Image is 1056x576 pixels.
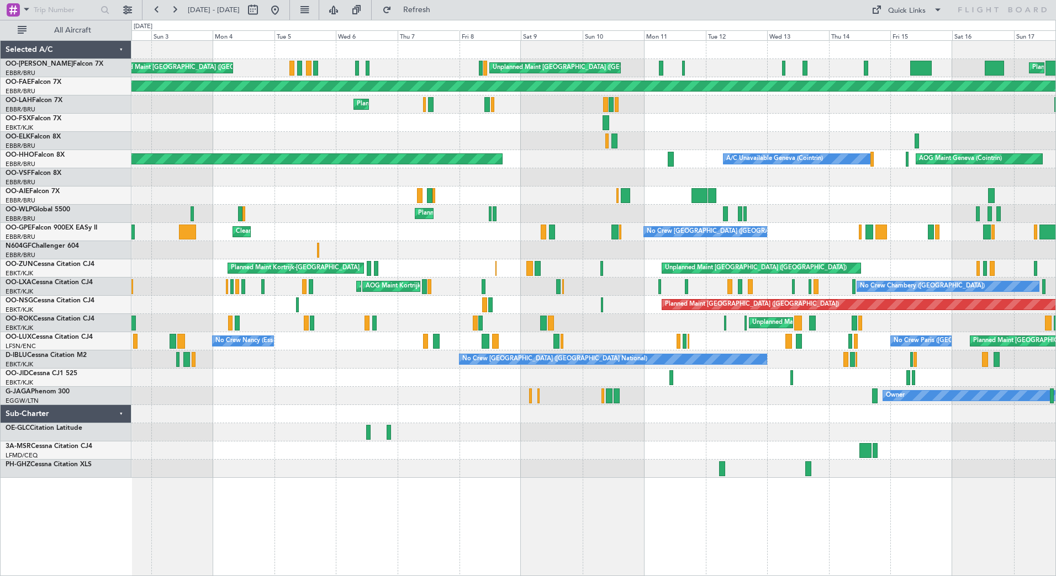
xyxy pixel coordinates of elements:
span: G-JAGA [6,388,31,395]
span: OO-ZUN [6,261,33,268]
div: Unplanned Maint [GEOGRAPHIC_DATA] ([GEOGRAPHIC_DATA] National) [493,60,700,76]
span: OO-ELK [6,134,30,140]
span: All Aircraft [29,26,117,34]
a: EBKT/KJK [6,287,33,296]
div: Thu 7 [398,30,460,40]
a: OO-HHOFalcon 8X [6,152,65,158]
div: Unplanned Maint [GEOGRAPHIC_DATA] ([GEOGRAPHIC_DATA]) [665,260,847,276]
div: Wed 13 [767,30,829,40]
span: [DATE] - [DATE] [188,5,240,15]
div: Mon 4 [213,30,274,40]
a: N604GFChallenger 604 [6,243,79,249]
div: Mon 11 [644,30,706,40]
a: OO-GPEFalcon 900EX EASy II [6,225,97,231]
a: EBKT/KJK [6,324,33,332]
a: EBKT/KJK [6,378,33,387]
a: OO-WLPGlobal 5500 [6,206,70,213]
div: No Crew Paris ([GEOGRAPHIC_DATA]) [894,333,1003,349]
div: [DATE] [134,22,152,31]
div: Fri 15 [890,30,952,40]
button: Refresh [377,1,443,19]
div: No Crew [GEOGRAPHIC_DATA] ([GEOGRAPHIC_DATA] National) [647,223,832,240]
a: OO-FAEFalcon 7X [6,79,61,86]
div: Sat 16 [952,30,1014,40]
span: OO-JID [6,370,29,377]
a: EBKT/KJK [6,360,33,369]
div: Owner [886,387,905,404]
div: Wed 6 [336,30,398,40]
div: AOG Maint Kortrijk-[GEOGRAPHIC_DATA] [366,278,486,295]
a: EBKT/KJK [6,269,33,278]
a: OO-ELKFalcon 8X [6,134,61,140]
a: G-JAGAPhenom 300 [6,388,70,395]
button: Quick Links [866,1,948,19]
input: Trip Number [34,2,97,18]
span: OO-[PERSON_NAME] [6,61,73,67]
span: OO-FAE [6,79,31,86]
a: 3A-MSRCessna Citation CJ4 [6,443,92,450]
span: OO-NSG [6,297,33,304]
span: OO-ROK [6,316,33,322]
a: OE-GLCCitation Latitude [6,425,82,431]
button: All Aircraft [12,22,120,39]
span: N604GF [6,243,31,249]
span: OE-GLC [6,425,30,431]
span: OO-HHO [6,152,34,158]
div: Thu 14 [829,30,891,40]
a: EBBR/BRU [6,87,35,95]
a: OO-[PERSON_NAME]Falcon 7X [6,61,103,67]
div: Fri 8 [460,30,521,40]
div: Tue 5 [274,30,336,40]
a: EBBR/BRU [6,196,35,205]
a: EBBR/BRU [6,178,35,186]
span: OO-LAH [6,97,32,104]
span: OO-GPE [6,225,31,231]
a: D-IBLUCessna Citation M2 [6,352,87,359]
div: Cleaning [GEOGRAPHIC_DATA] ([GEOGRAPHIC_DATA] National) [236,223,420,240]
a: OO-JIDCessna CJ1 525 [6,370,77,377]
div: Unplanned Maint [GEOGRAPHIC_DATA]-[GEOGRAPHIC_DATA] [752,314,931,331]
div: Planned Maint [GEOGRAPHIC_DATA] ([GEOGRAPHIC_DATA] National) [110,60,310,76]
span: Refresh [394,6,440,14]
a: EBBR/BRU [6,233,35,241]
a: OO-FSXFalcon 7X [6,115,61,122]
div: A/C Unavailable Geneva (Cointrin) [726,151,823,167]
div: No Crew Nancy (Essey) [215,333,281,349]
a: EBKT/KJK [6,124,33,132]
a: EBBR/BRU [6,160,35,168]
a: EBBR/BRU [6,69,35,77]
div: Quick Links [888,6,926,17]
a: EBBR/BRU [6,142,35,150]
a: PH-GHZCessna Citation XLS [6,461,92,468]
div: Planned Maint Milan (Linate) [418,205,498,222]
a: OO-LUXCessna Citation CJ4 [6,334,93,340]
div: Tue 12 [706,30,768,40]
a: EGGW/LTN [6,397,39,405]
div: Planned Maint Kortrijk-[GEOGRAPHIC_DATA] [231,260,360,276]
a: OO-NSGCessna Citation CJ4 [6,297,94,304]
a: OO-ZUNCessna Citation CJ4 [6,261,94,268]
span: 3A-MSR [6,443,31,450]
a: OO-ROKCessna Citation CJ4 [6,316,94,322]
div: Sat 9 [521,30,583,40]
span: PH-GHZ [6,461,30,468]
div: Sun 10 [583,30,645,40]
a: EBBR/BRU [6,251,35,259]
div: No Crew [GEOGRAPHIC_DATA] ([GEOGRAPHIC_DATA] National) [462,351,647,367]
a: OO-LXACessna Citation CJ4 [6,279,93,286]
div: AOG Maint Geneva (Cointrin) [919,151,1002,167]
a: EBBR/BRU [6,215,35,223]
a: OO-LAHFalcon 7X [6,97,62,104]
a: EBKT/KJK [6,306,33,314]
span: D-IBLU [6,352,27,359]
div: AOG Maint Kortrijk-[GEOGRAPHIC_DATA] [360,278,480,295]
span: OO-FSX [6,115,31,122]
a: LFSN/ENC [6,342,36,350]
a: EBBR/BRU [6,105,35,114]
span: OO-WLP [6,206,33,213]
a: LFMD/CEQ [6,451,38,460]
div: Sun 3 [151,30,213,40]
a: OO-VSFFalcon 8X [6,170,61,177]
span: OO-LUX [6,334,31,340]
span: OO-VSF [6,170,31,177]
